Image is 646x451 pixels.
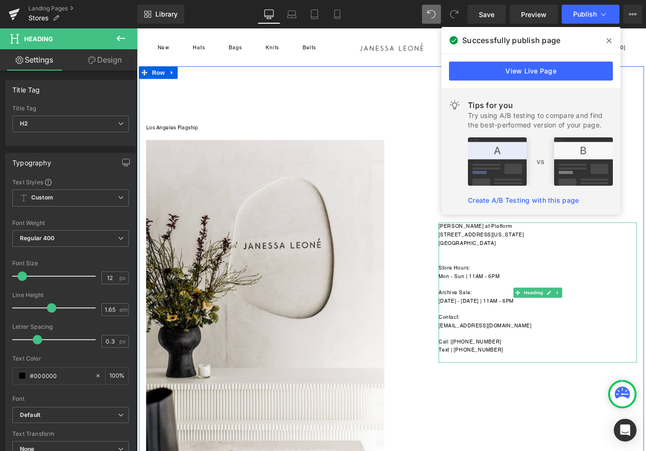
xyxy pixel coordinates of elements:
span: Publish [573,10,597,18]
span: Preview [521,9,547,19]
div: Font [12,396,129,402]
a: Laptop [280,5,303,24]
h2: Los Angeles Flagship [10,108,278,117]
button: More [623,5,642,24]
div: Tips for you [468,99,613,111]
span: Search [432,16,453,27]
span: px [119,338,127,344]
a: Tablet [303,5,326,24]
a: Landing Pages [28,5,137,12]
button: Undo [422,5,441,24]
img: tip.png [468,137,613,186]
div: Font Weight [12,220,129,226]
a: HatsHats [63,18,77,25]
span: Contact: [340,322,363,328]
a: KnitsKnits [145,18,160,25]
a: Preview [510,5,558,24]
div: Text Transform [12,431,129,437]
span: Row [15,43,34,57]
a: [STREET_ADDRESS][US_STATE] [340,229,436,235]
div: Text Color [12,355,129,362]
a: BeltsBelts [187,18,202,25]
b: Regular 400 [20,235,55,242]
a: Account [480,16,504,27]
a: New Library [137,5,184,24]
a: Create A/B Testing with this page [468,196,579,204]
a: [GEOGRAPHIC_DATA] [340,238,404,245]
div: Text Styles [12,178,129,186]
a: Expand / Collapse [469,292,479,303]
span: Successfully publish page [462,35,560,46]
span: Text | [PHONE_NUMBER] [340,359,413,365]
div: Line Height [12,292,129,298]
nav: Main navigation [23,16,215,27]
b: H2 [20,120,28,127]
a: Mobile [326,5,349,24]
span: em [119,307,127,313]
button: Publish [562,5,619,24]
span: Stores [28,14,49,22]
a: [PHONE_NUMBER] [355,349,410,356]
div: Font Size [12,260,129,267]
div: Letter Spacing [12,324,129,330]
span: [0] [542,18,550,25]
a: Expand / Collapse [34,43,46,57]
div: Typography [12,153,51,167]
div: Open Intercom Messenger [614,419,637,442]
span: Call | [340,349,410,356]
span: Library [155,10,178,18]
span: px [119,275,127,281]
a: View Live Page [449,62,613,81]
div: Try using A/B testing to compare and find the best-performed version of your page. [468,111,613,130]
div: % [106,368,128,384]
div: Title Tag [12,105,129,112]
a: [EMAIL_ADDRESS][DOMAIN_NAME] [340,331,444,338]
span: Save [479,9,494,19]
a: BagsBags [103,18,118,25]
a: NewNew [23,18,36,25]
img: light.svg [449,99,460,111]
span: Heading [24,35,53,43]
span: Store Hours: [340,266,375,273]
button: Redo [445,5,464,24]
a: Open bag [530,16,550,27]
div: Title Tag [12,81,40,94]
a: Design [71,49,139,71]
span: [PERSON_NAME] at Platform [340,219,422,226]
a: Desktop [258,5,280,24]
input: Color [30,370,90,381]
span: Mon - Sun | 11AM - 6PM Archive Sale: [DATE] - [DATE] | 11AM - 6PM [340,276,424,310]
span: Heading [433,292,459,303]
i: Default [20,411,40,419]
b: Custom [31,194,53,202]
